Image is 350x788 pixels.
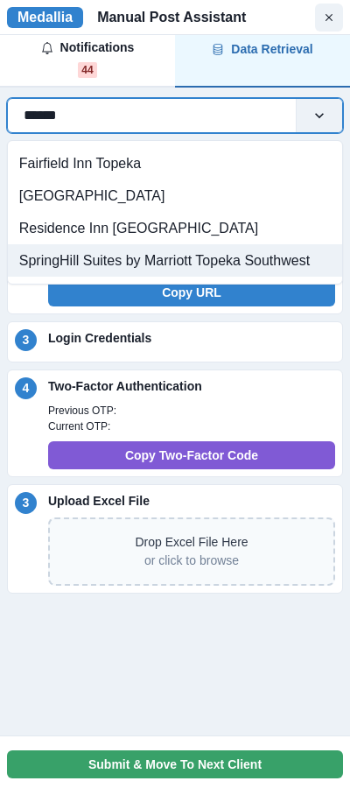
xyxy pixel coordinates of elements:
[8,180,342,213] div: [GEOGRAPHIC_DATA]
[97,7,246,28] p: Manual Post Assistant
[8,213,342,245] div: Residence Inn [GEOGRAPHIC_DATA]
[41,39,135,57] div: Notifications
[48,377,335,396] p: Two-Factor Authentication
[48,419,335,434] p: Current OTP:
[8,148,342,180] div: Fairfield Inn Topeka
[48,329,335,348] p: Login Credentials
[48,403,335,419] p: Previous OTP:
[23,331,30,349] p: 3
[23,494,30,512] p: 3
[212,40,312,59] div: Data Retrieval
[8,244,342,277] div: SpringHill Suites by Marriott Topeka Southwest
[135,533,248,552] p: Drop Excel File Here
[23,379,30,398] p: 4
[78,62,96,78] span: 44
[48,441,335,469] button: Copy Two-Factor Code
[48,278,335,306] button: Copy URL
[315,4,343,32] button: Close Window
[7,750,343,778] button: Submit & Move To Next Client
[135,552,248,570] p: or click to browse
[48,492,335,510] p: Upload Excel File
